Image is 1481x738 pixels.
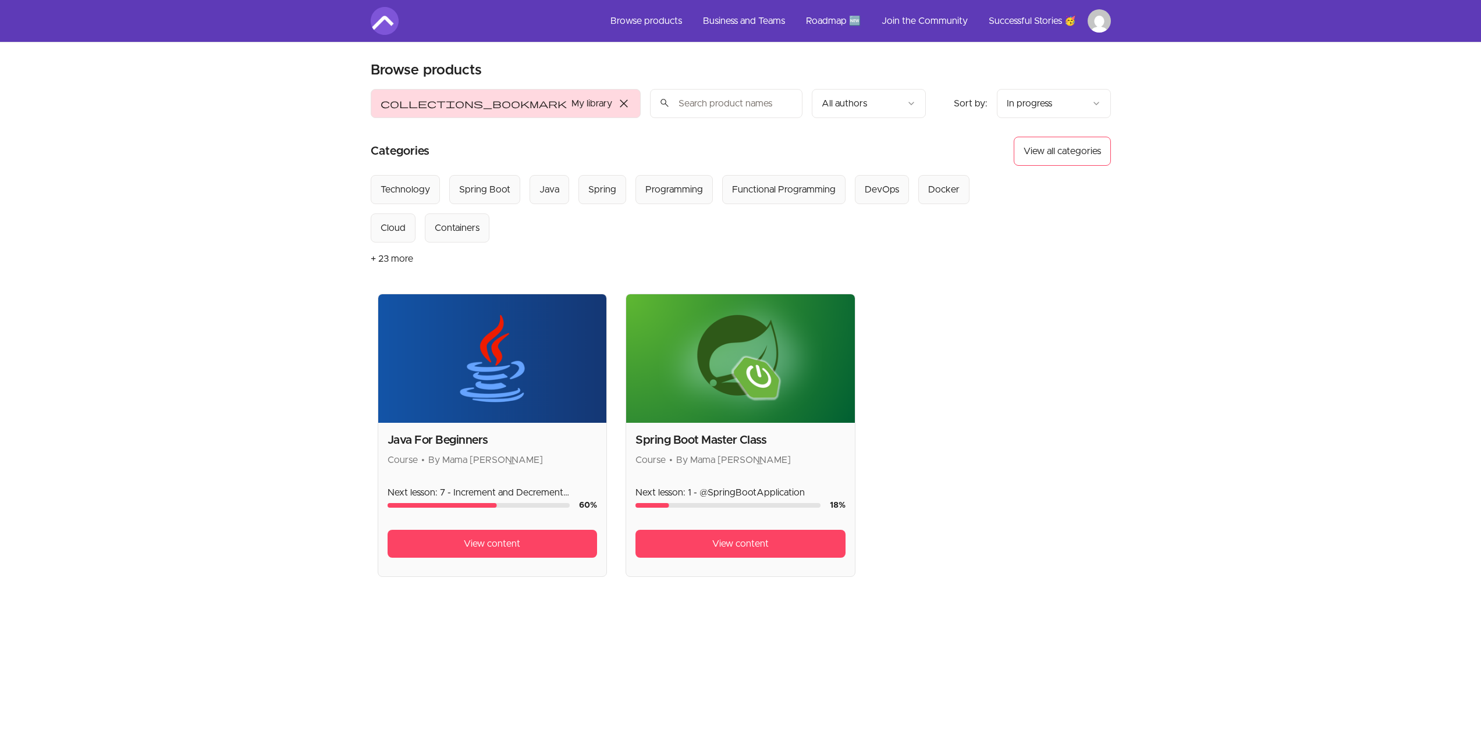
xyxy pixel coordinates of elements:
span: Course [635,455,666,465]
span: By Mama [PERSON_NAME] [676,455,791,465]
span: collections_bookmark [381,97,567,110]
img: Profile image for Dmitry Chigir [1088,9,1111,33]
h2: Categories [371,137,429,166]
div: Spring [588,183,616,197]
h2: Java For Beginners [388,432,598,448]
div: Programming [645,183,703,197]
h1: Browse products [371,61,482,80]
span: 18 % [830,501,846,509]
a: Business and Teams [694,7,794,35]
button: + 23 more [371,243,413,275]
button: View all categories [1014,137,1111,166]
img: Product image for Spring Boot Master Class [626,294,855,423]
img: Product image for Java For Beginners [378,294,607,423]
div: Cloud [381,221,406,235]
button: Product sort options [997,89,1111,118]
p: Next lesson: 1 - @SpringBootApplication [635,486,846,500]
span: • [669,455,673,465]
span: Course [388,455,418,465]
div: Functional Programming [732,183,836,197]
div: Spring Boot [459,183,510,197]
a: Successful Stories 🥳 [979,7,1085,35]
a: Browse products [601,7,691,35]
span: search [659,95,670,111]
span: Sort by: [954,99,988,108]
span: 60 % [579,501,597,509]
span: • [421,455,425,465]
a: View content [388,530,598,558]
a: Join the Community [872,7,977,35]
input: Search product names [650,89,802,118]
button: Filter by My library [371,89,641,118]
h2: Spring Boot Master Class [635,432,846,448]
span: close [617,97,631,110]
button: Filter by author [812,89,926,118]
div: Java [539,183,559,197]
div: Containers [435,221,480,235]
span: View content [712,537,769,551]
div: DevOps [865,183,899,197]
div: Docker [928,183,960,197]
div: Course progress [635,503,821,508]
div: Course progress [388,503,570,508]
a: Roadmap 🆕 [797,7,870,35]
p: Next lesson: 7 - Increment and Decrement Operators [388,486,598,500]
img: Amigoscode logo [371,7,399,35]
span: By Mama [PERSON_NAME] [428,455,543,465]
span: View content [464,537,520,551]
div: Technology [381,183,430,197]
a: View content [635,530,846,558]
nav: Main [601,7,1111,35]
